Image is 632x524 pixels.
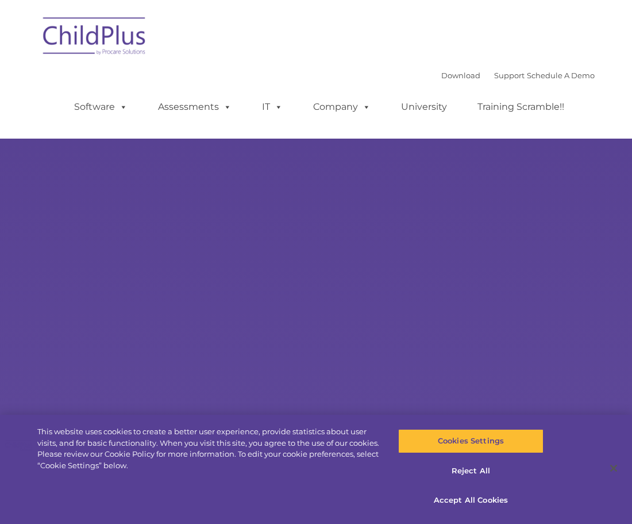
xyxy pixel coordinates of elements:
[37,426,379,471] div: This website uses cookies to create a better user experience, provide statistics about user visit...
[466,95,576,118] a: Training Scramble!!
[398,459,544,483] button: Reject All
[37,9,152,67] img: ChildPlus by Procare Solutions
[441,71,480,80] a: Download
[302,95,382,118] a: Company
[441,71,595,80] font: |
[527,71,595,80] a: Schedule A Demo
[251,95,294,118] a: IT
[390,95,458,118] a: University
[398,488,544,512] button: Accept All Cookies
[147,95,243,118] a: Assessments
[494,71,525,80] a: Support
[63,95,139,118] a: Software
[398,429,544,453] button: Cookies Settings
[601,456,626,481] button: Close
